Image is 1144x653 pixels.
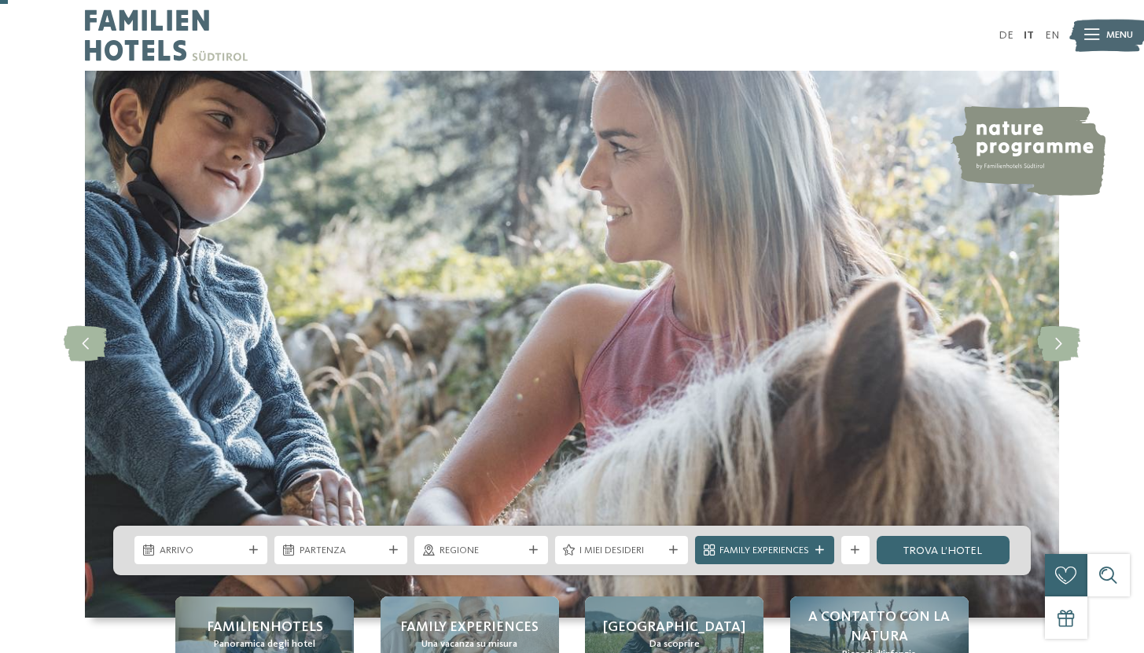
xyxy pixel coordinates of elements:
span: Panoramica degli hotel [214,637,315,651]
img: Family hotel Alto Adige: the happy family places! [85,71,1059,618]
a: IT [1024,30,1034,41]
a: EN [1045,30,1059,41]
img: nature programme by Familienhotels Südtirol [950,106,1105,196]
span: Da scoprire [649,637,700,651]
span: Family Experiences [719,544,809,558]
span: Regione [440,544,523,558]
span: [GEOGRAPHIC_DATA] [603,618,745,637]
span: Familienhotels [207,618,323,637]
span: Menu [1106,28,1133,42]
span: I miei desideri [579,544,663,558]
span: Family experiences [400,618,539,637]
span: Arrivo [160,544,243,558]
span: Una vacanza su misura [421,637,517,651]
span: A contatto con la natura [804,607,955,647]
a: DE [999,30,1013,41]
span: Partenza [300,544,383,558]
a: trova l’hotel [877,536,1010,564]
